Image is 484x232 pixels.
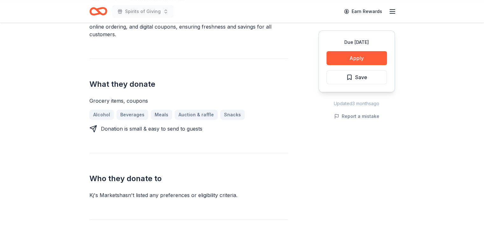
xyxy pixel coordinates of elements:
[89,191,288,199] div: Kj's Markets hasn ' t listed any preferences or eligibility criteria.
[334,113,379,120] button: Report a mistake
[326,38,387,46] div: Due [DATE]
[220,110,245,120] a: Snacks
[340,6,386,17] a: Earn Rewards
[319,100,395,107] div: Updated 3 months ago
[116,110,148,120] a: Beverages
[112,5,173,18] button: Spirits of Giving
[125,8,161,15] span: Spirits of Giving
[89,79,288,89] h2: What they donate
[355,73,367,81] span: Save
[89,4,107,19] a: Home
[89,15,288,38] div: KJ's Market offers a convenient grocery shopping experience with weekly deals, online ordering, a...
[151,110,172,120] a: Meals
[326,51,387,65] button: Apply
[326,70,387,84] button: Save
[89,174,288,184] h2: Who they donate to
[89,110,114,120] a: Alcohol
[89,97,288,105] div: Grocery items, coupons
[101,125,202,133] div: Donation is small & easy to send to guests
[175,110,218,120] a: Auction & raffle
